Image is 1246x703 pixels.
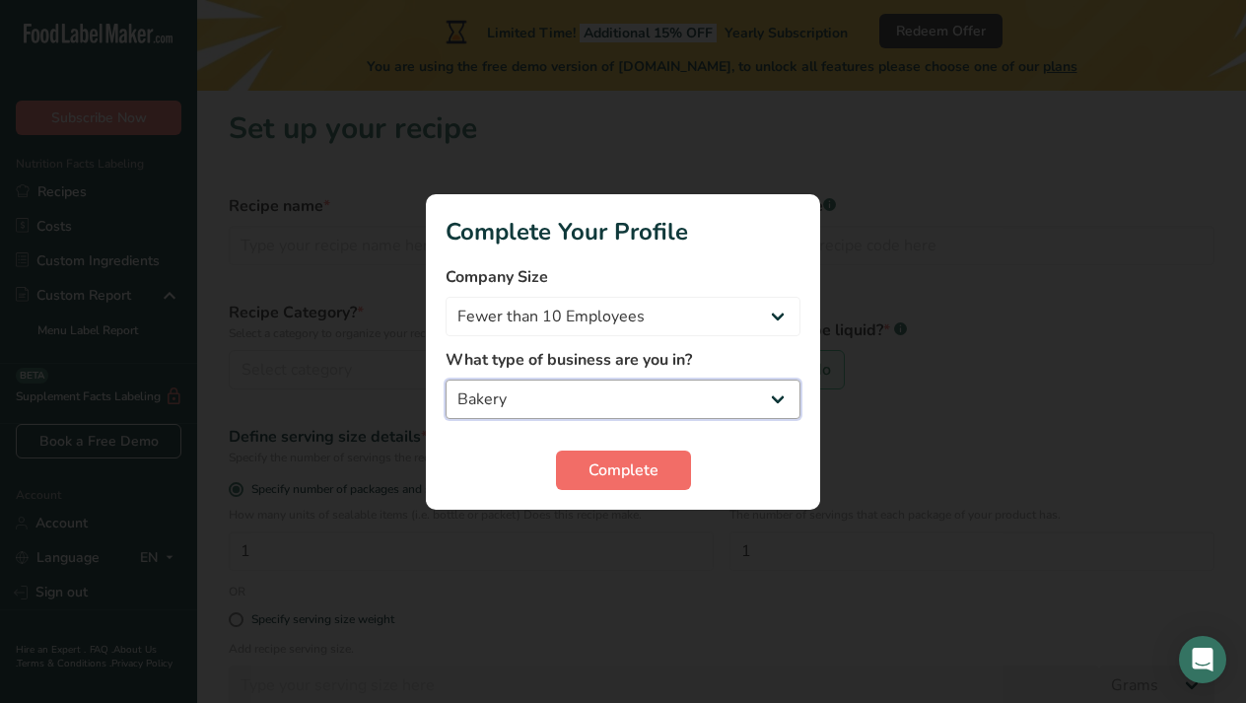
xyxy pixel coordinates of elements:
[1179,636,1226,683] div: Open Intercom Messenger
[556,451,691,490] button: Complete
[446,265,800,289] label: Company Size
[588,458,658,482] span: Complete
[446,214,800,249] h1: Complete Your Profile
[446,348,800,372] label: What type of business are you in?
